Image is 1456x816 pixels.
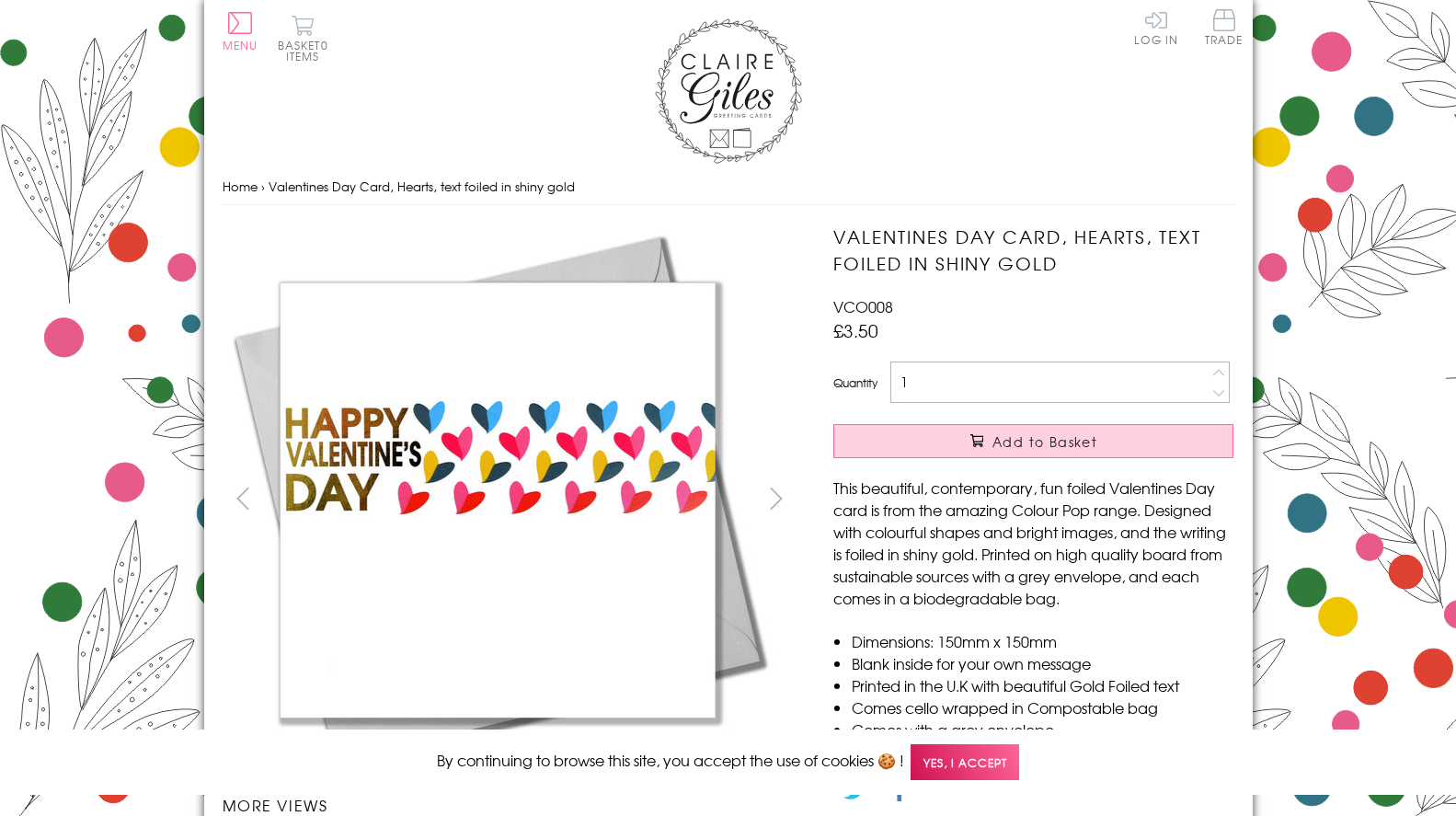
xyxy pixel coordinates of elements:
[833,477,1233,609] p: This beautiful, contemporary, fun foiled Valentines Day card is from the amazing Colour Pop range...
[852,630,1233,652] li: Dimensions: 150mm x 150mm
[223,794,797,816] h3: More views
[833,424,1233,458] button: Add to Basket
[1134,9,1178,45] a: Log In
[223,224,774,776] img: Valentines Day Card, Hearts, text foiled in shiny gold
[992,432,1097,451] span: Add to Basket
[833,224,1233,277] h1: Valentines Day Card, Hearts, text foiled in shiny gold
[269,178,575,195] span: Valentines Day Card, Hearts, text foiled in shiny gold
[852,652,1233,674] li: Blank inside for your own message
[833,374,877,391] label: Quantity
[223,168,1234,206] nav: breadcrumbs
[655,18,802,164] img: Claire Giles Greetings Cards
[852,674,1233,696] li: Printed in the U.K with beautiful Gold Foiled text
[278,15,328,62] button: Basket0 items
[911,744,1019,780] span: Yes, I accept
[223,178,258,195] a: Home
[852,696,1233,718] li: Comes cello wrapped in Compostable bag
[223,12,258,51] button: Menu
[261,178,265,195] span: ›
[223,37,258,53] span: Menu
[1205,9,1244,45] span: Trade
[223,477,264,519] button: prev
[1205,9,1244,49] a: Trade
[833,295,893,317] span: VCO008
[833,317,878,343] span: £3.50
[286,37,328,64] span: 0 items
[852,718,1233,741] li: Comes with a grey envelope
[755,477,797,519] button: next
